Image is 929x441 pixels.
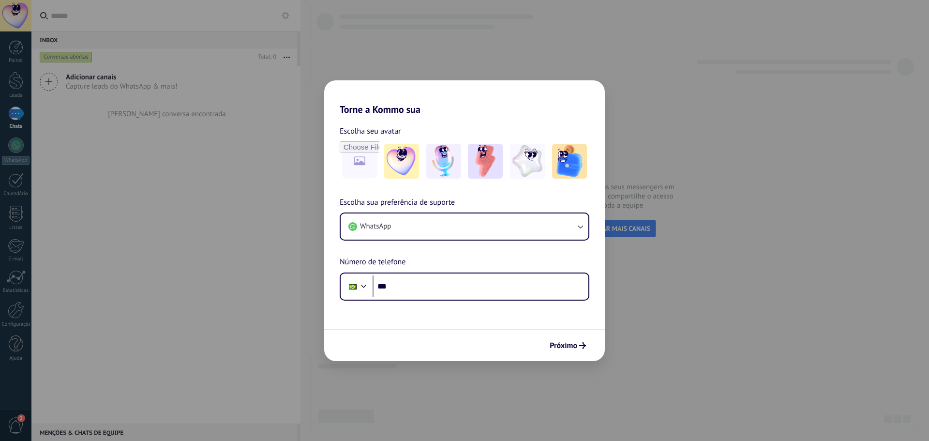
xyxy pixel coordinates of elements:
[340,197,455,209] span: Escolha sua preferência de suporte
[550,342,577,349] span: Próximo
[510,144,545,179] img: -4.jpeg
[545,337,590,354] button: Próximo
[360,222,391,231] span: WhatsApp
[324,80,605,115] h2: Torne a Kommo sua
[384,144,419,179] img: -1.jpeg
[468,144,503,179] img: -3.jpeg
[552,144,587,179] img: -5.jpeg
[344,276,362,297] div: Brazil: + 55
[341,213,588,240] button: WhatsApp
[426,144,461,179] img: -2.jpeg
[340,125,401,137] span: Escolha seu avatar
[340,256,405,269] span: Número de telefone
